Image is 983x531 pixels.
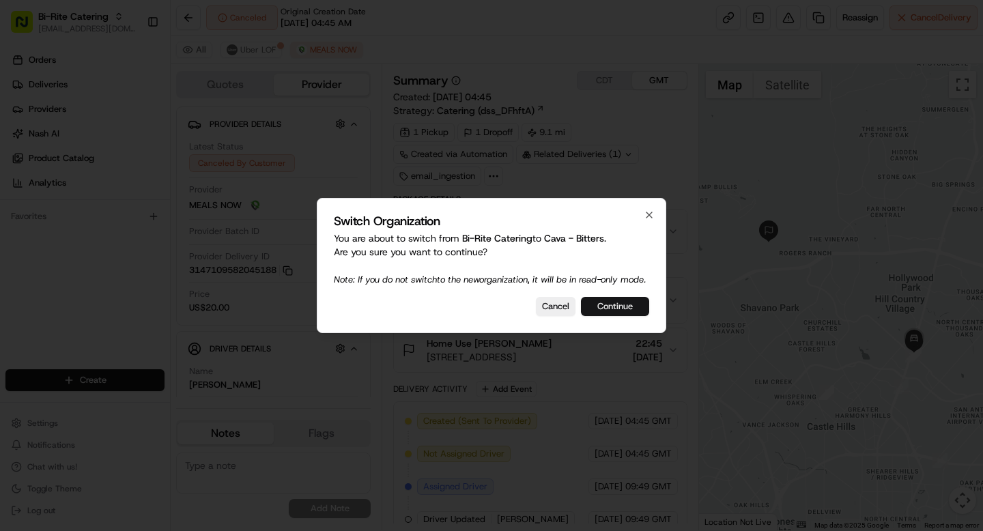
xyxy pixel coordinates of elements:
[334,274,646,285] span: Note: If you do not switch to the new organization, it will be in read-only mode.
[544,232,604,244] span: Cava - Bitters
[462,232,532,244] span: Bi-Rite Catering
[334,215,649,227] h2: Switch Organization
[334,231,649,286] p: You are about to switch from to . Are you sure you want to continue?
[536,297,575,316] button: Cancel
[581,297,649,316] button: Continue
